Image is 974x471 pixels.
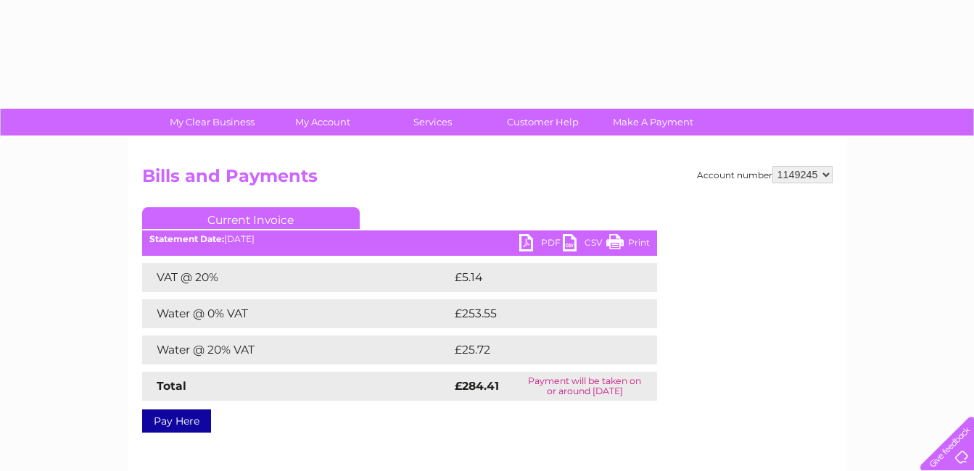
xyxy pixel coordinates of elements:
a: My Account [263,109,382,136]
a: PDF [519,234,563,255]
strong: Total [157,379,186,393]
td: Payment will be taken on or around [DATE] [513,372,657,401]
a: Customer Help [483,109,603,136]
td: VAT @ 20% [142,263,451,292]
a: CSV [563,234,606,255]
td: £25.72 [451,335,627,364]
div: Account number [697,166,833,183]
b: Statement Date: [149,233,224,244]
a: My Clear Business [152,109,272,136]
td: Water @ 0% VAT [142,299,451,328]
a: Services [373,109,492,136]
td: £5.14 [451,263,622,292]
a: Pay Here [142,409,211,433]
a: Current Invoice [142,207,360,229]
td: £253.55 [451,299,631,328]
div: [DATE] [142,234,657,244]
strong: £284.41 [455,379,499,393]
td: Water @ 20% VAT [142,335,451,364]
a: Print [606,234,650,255]
h2: Bills and Payments [142,166,833,193]
a: Make A Payment [593,109,713,136]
